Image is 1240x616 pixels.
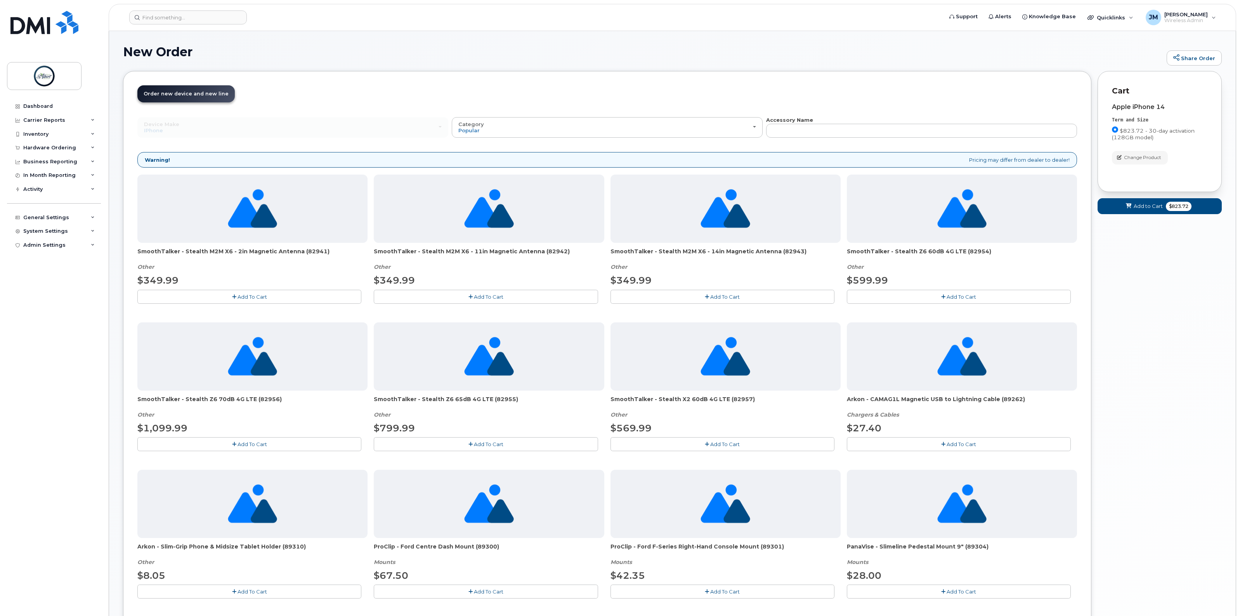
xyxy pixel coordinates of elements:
[1166,202,1191,211] span: $823.72
[847,570,881,581] span: $28.00
[137,247,368,263] span: SmoothTalker - Stealth M2M X6 - 2in Magnetic Antenna (82941)
[937,175,987,243] img: no_image_found-2caef05468ed5679b831cfe6fc140e25e0c280774317ffc20a367ab7fd17291e.png
[1124,154,1161,161] span: Change Product
[137,543,368,566] div: Arkon - Slim-Grip Phone & Midsize Tablet Holder (89310)
[1112,151,1168,164] button: Change Product
[123,45,1163,59] h1: New Order
[610,585,834,598] button: Add To Cart
[610,395,841,419] div: SmoothTalker - Stealth X2 60dB 4G LTE (82957)
[452,117,763,137] button: Category Popular
[238,588,267,595] span: Add To Cart
[610,247,841,271] div: SmoothTalker - Stealth M2M X6 - 14in Magnetic Antenna (82943)
[474,441,503,447] span: Add To Cart
[610,543,841,558] span: ProClip - Ford F-Series Right-Hand Console Mount (89301)
[474,588,503,595] span: Add To Cart
[847,290,1071,303] button: Add To Cart
[1112,85,1207,97] p: Cart
[474,294,503,300] span: Add To Cart
[137,290,361,303] button: Add To Cart
[458,127,480,133] span: Popular
[137,437,361,451] button: Add To Cart
[1112,128,1195,140] span: $823.72 - 30-day activation (128GB model)
[137,263,154,270] em: Other
[1112,104,1207,111] div: Apple iPhone 14
[847,437,1071,451] button: Add To Cart
[847,585,1071,598] button: Add To Cart
[374,395,604,411] span: SmoothTalker - Stealth Z6 65dB 4G LTE (82955)
[847,559,868,566] em: Mounts
[1112,126,1118,133] input: $823.72 - 30-day activation (128GB model)
[374,395,604,419] div: SmoothTalker - Stealth Z6 65dB 4G LTE (82955)
[137,543,368,558] span: Arkon - Slim-Grip Phone & Midsize Tablet Holder (89310)
[374,422,415,434] span: $799.99
[228,175,277,243] img: no_image_found-2caef05468ed5679b831cfe6fc140e25e0c280774317ffc20a367ab7fd17291e.png
[137,585,361,598] button: Add To Cart
[847,395,1077,411] span: Arkon - CAMAG1L Magnetic USB to Lightning Cable (89262)
[847,275,888,286] span: $599.99
[610,395,841,411] span: SmoothTalker - Stealth X2 60dB 4G LTE (82957)
[374,290,598,303] button: Add To Cart
[374,247,604,271] div: SmoothTalker - Stealth M2M X6 - 11in Magnetic Antenna (82942)
[374,559,395,566] em: Mounts
[610,290,834,303] button: Add To Cart
[137,570,165,581] span: $8.05
[137,395,368,411] span: SmoothTalker - Stealth Z6 70dB 4G LTE (82956)
[374,437,598,451] button: Add To Cart
[710,441,740,447] span: Add To Cart
[464,322,513,391] img: no_image_found-2caef05468ed5679b831cfe6fc140e25e0c280774317ffc20a367ab7fd17291e.png
[228,322,277,391] img: no_image_found-2caef05468ed5679b831cfe6fc140e25e0c280774317ffc20a367ab7fd17291e.png
[847,395,1077,419] div: Arkon - CAMAG1L Magnetic USB to Lightning Cable (89262)
[847,247,1077,263] span: SmoothTalker - Stealth Z6 60dB 4G LTE (82954)
[610,422,652,434] span: $569.99
[464,175,513,243] img: no_image_found-2caef05468ed5679b831cfe6fc140e25e0c280774317ffc20a367ab7fd17291e.png
[374,263,390,270] em: Other
[937,322,987,391] img: no_image_found-2caef05468ed5679b831cfe6fc140e25e0c280774317ffc20a367ab7fd17291e.png
[1112,117,1207,123] div: Term and Size
[137,411,154,418] em: Other
[137,275,179,286] span: $349.99
[137,395,368,419] div: SmoothTalker - Stealth Z6 70dB 4G LTE (82956)
[610,275,652,286] span: $349.99
[374,543,604,558] span: ProClip - Ford Centre Dash Mount (89300)
[610,543,841,566] div: ProClip - Ford F-Series Right-Hand Console Mount (89301)
[947,588,976,595] span: Add To Cart
[374,585,598,598] button: Add To Cart
[847,411,899,418] em: Chargers & Cables
[610,263,627,270] em: Other
[1167,50,1222,66] a: Share Order
[238,441,267,447] span: Add To Cart
[847,422,881,434] span: $27.40
[144,91,229,97] span: Order new device and new line
[610,437,834,451] button: Add To Cart
[145,156,170,164] strong: Warning!
[701,175,750,243] img: no_image_found-2caef05468ed5679b831cfe6fc140e25e0c280774317ffc20a367ab7fd17291e.png
[710,588,740,595] span: Add To Cart
[1098,198,1222,214] button: Add to Cart $823.72
[610,247,841,263] span: SmoothTalker - Stealth M2M X6 - 14in Magnetic Antenna (82943)
[710,294,740,300] span: Add To Cart
[374,411,390,418] em: Other
[374,275,415,286] span: $349.99
[701,322,750,391] img: no_image_found-2caef05468ed5679b831cfe6fc140e25e0c280774317ffc20a367ab7fd17291e.png
[847,247,1077,271] div: SmoothTalker - Stealth Z6 60dB 4G LTE (82954)
[610,570,645,581] span: $42.35
[238,294,267,300] span: Add To Cart
[610,559,632,566] em: Mounts
[947,294,976,300] span: Add To Cart
[947,441,976,447] span: Add To Cart
[458,121,484,127] span: Category
[766,117,813,123] strong: Accessory Name
[464,470,513,538] img: no_image_found-2caef05468ed5679b831cfe6fc140e25e0c280774317ffc20a367ab7fd17291e.png
[228,470,277,538] img: no_image_found-2caef05468ed5679b831cfe6fc140e25e0c280774317ffc20a367ab7fd17291e.png
[137,559,154,566] em: Other
[137,422,187,434] span: $1,099.99
[1134,202,1163,210] span: Add to Cart
[374,570,408,581] span: $67.50
[610,411,627,418] em: Other
[847,263,864,270] em: Other
[847,543,1077,566] div: PanaVise - Slimeline Pedestal Mount 9" (89304)
[847,543,1077,558] span: PanaVise - Slimeline Pedestal Mount 9" (89304)
[374,543,604,566] div: ProClip - Ford Centre Dash Mount (89300)
[701,470,750,538] img: no_image_found-2caef05468ed5679b831cfe6fc140e25e0c280774317ffc20a367ab7fd17291e.png
[137,247,368,271] div: SmoothTalker - Stealth M2M X6 - 2in Magnetic Antenna (82941)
